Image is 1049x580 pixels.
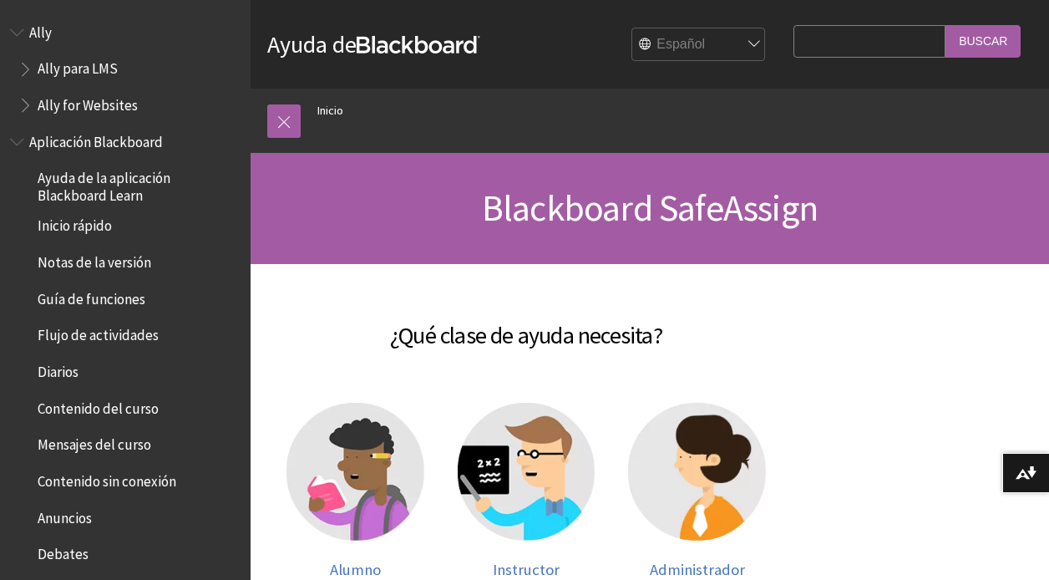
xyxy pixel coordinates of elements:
select: Site Language Selector [632,28,766,62]
span: Flujo de actividades [38,322,159,344]
nav: Book outline for Anthology Ally Help [10,18,241,120]
span: Debates [38,541,89,563]
span: Ally para LMS [38,55,118,78]
span: Anuncios [38,504,92,527]
span: Notas de la versión [38,248,151,271]
span: Blackboard SafeAssign [482,185,818,231]
a: Ayuda deBlackboard [267,29,480,59]
img: Ayuda para el profesor [458,403,595,541]
span: Alumno [330,560,381,579]
h2: ¿Qué clase de ayuda necesita? [267,298,785,353]
span: Contenido sin conexión [38,467,176,490]
span: Contenido del curso [38,394,159,417]
span: Guía de funciones [38,285,145,308]
img: Ayuda para el estudiante [286,403,424,541]
input: Buscar [945,25,1021,58]
img: Ayuda para el administrador [628,403,766,541]
span: Ally for Websites [38,91,138,114]
a: Ayuda para el profesor Instructor [458,403,595,579]
span: Aplicación Blackboard [29,128,163,150]
a: Ayuda para el estudiante Alumno [286,403,424,579]
span: Diarios [38,358,79,380]
a: Inicio [317,100,343,121]
strong: Blackboard [357,36,480,53]
span: Administrador [650,560,745,579]
span: Mensajes del curso [38,431,151,454]
span: Ally [29,18,52,41]
span: Inicio rápido [38,212,112,235]
span: Ayuda de la aplicación Blackboard Learn [38,165,239,204]
span: Instructor [493,560,560,579]
a: Ayuda para el administrador Administrador [628,403,766,579]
